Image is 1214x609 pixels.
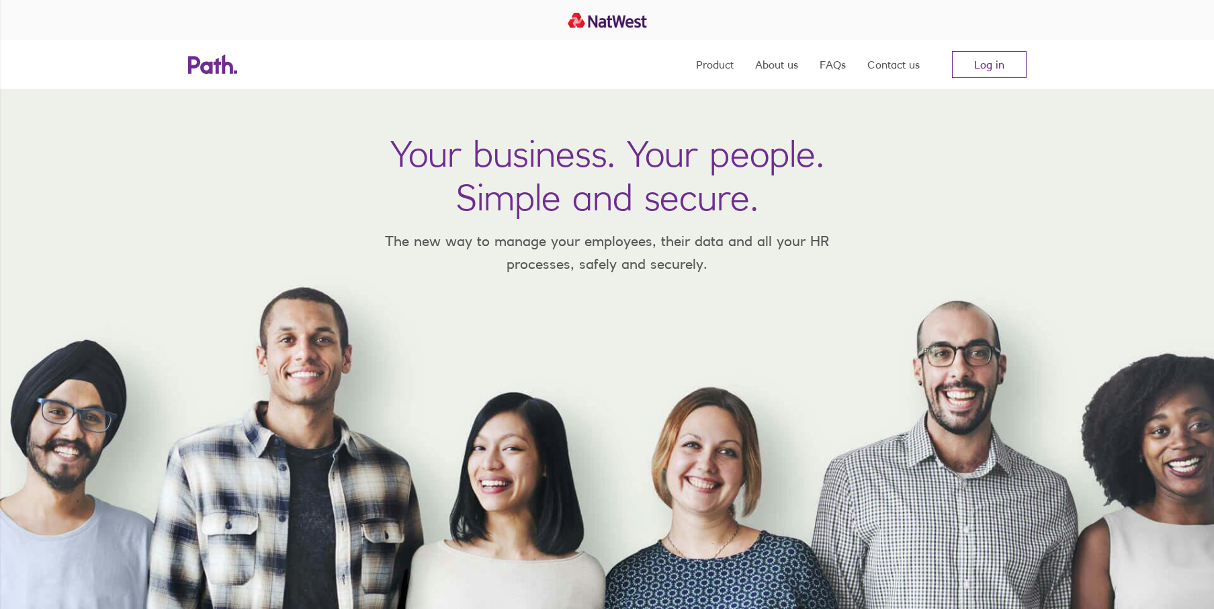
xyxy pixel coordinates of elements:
h1: Your business. Your people. Simple and secure. [390,132,824,219]
a: Product [696,40,734,89]
a: About us [755,40,798,89]
a: FAQs [820,40,846,89]
a: Log in [952,51,1027,78]
a: Contact us [867,40,920,89]
p: The new way to manage your employees, their data and all your HR processes, safely and securely. [365,230,849,275]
